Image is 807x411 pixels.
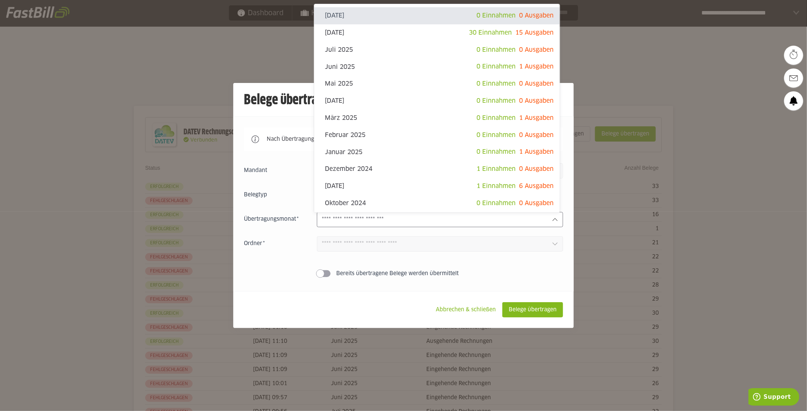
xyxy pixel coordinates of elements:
sl-option: Juli 2025 [314,41,560,59]
span: 1 Ausgaben [519,64,554,70]
span: 0 Einnahmen [476,149,516,155]
span: 6 Ausgaben [519,183,554,189]
sl-switch: Bereits übertragene Belege werden übermittelt [244,270,563,277]
sl-option: März 2025 [314,110,560,127]
span: 0 Ausgaben [519,166,554,172]
span: 0 Einnahmen [476,13,516,19]
span: 0 Ausgaben [519,47,554,53]
span: 1 Einnahmen [476,183,516,189]
sl-button: Abbrechen & schließen [429,302,502,317]
span: 1 Ausgaben [519,115,554,121]
span: 0 Ausgaben [519,98,554,104]
sl-option: [DATE] [314,178,560,195]
span: 0 Einnahmen [476,115,516,121]
span: 0 Einnahmen [476,132,516,138]
sl-button: Belege übertragen [502,302,563,317]
sl-option: [DATE] [314,24,560,41]
sl-option: Juni 2025 [314,58,560,75]
span: 0 Einnahmen [476,200,516,206]
sl-option: Oktober 2024 [314,195,560,212]
span: 0 Einnahmen [476,81,516,87]
sl-option: Januar 2025 [314,143,560,161]
span: 1 Ausgaben [519,149,554,155]
span: 0 Einnahmen [476,64,516,70]
span: 30 Einnahmen [469,30,512,36]
span: 1 Einnahmen [476,166,516,172]
span: 0 Ausgaben [519,200,554,206]
sl-option: Februar 2025 [314,127,560,144]
span: 15 Ausgaben [515,30,554,36]
sl-option: Dezember 2024 [314,161,560,178]
span: 0 Einnahmen [476,47,516,53]
span: 0 Einnahmen [476,98,516,104]
sl-option: [DATE] [314,212,560,229]
span: 0 Ausgaben [519,132,554,138]
span: 0 Ausgaben [519,13,554,19]
span: 0 Ausgaben [519,81,554,87]
sl-option: [DATE] [314,7,560,24]
sl-option: [DATE] [314,92,560,110]
iframe: Öffnet ein Widget, in dem Sie weitere Informationen finden [748,388,799,407]
sl-option: Mai 2025 [314,75,560,92]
